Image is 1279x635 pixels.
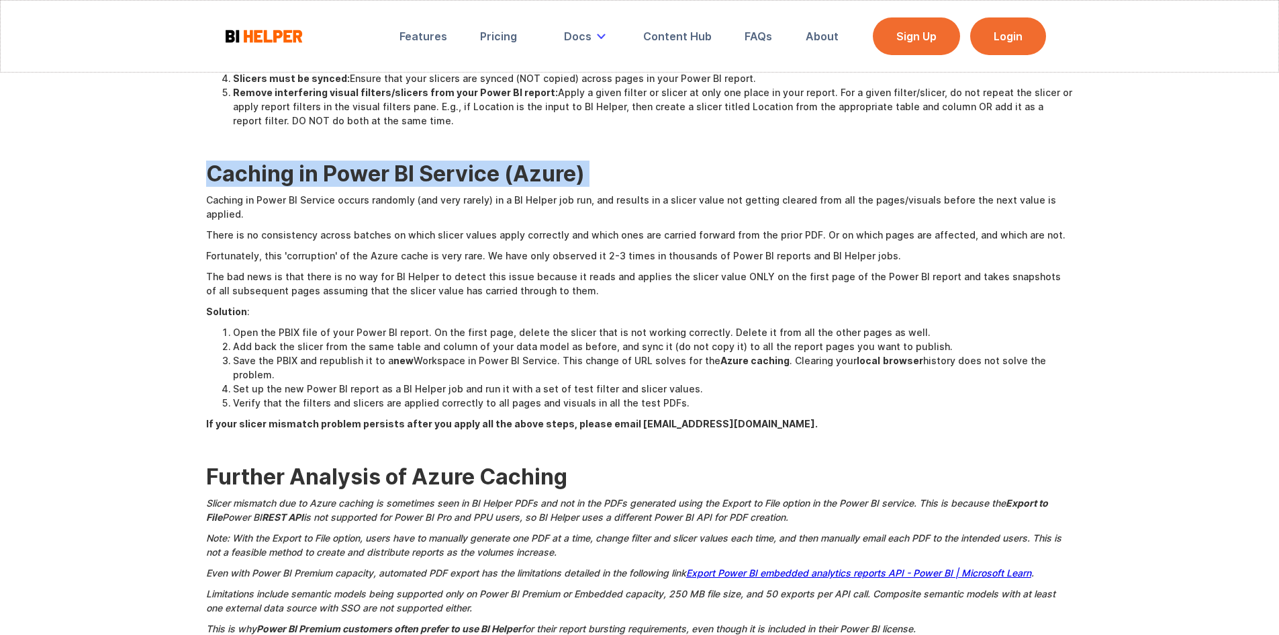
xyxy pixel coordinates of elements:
[634,22,721,51] a: Content Hub
[806,30,839,43] div: About
[262,511,303,523] em: REST API
[233,353,1074,382] li: Save the PBIX and republish it to a Workspace in Power BI Service. This change of URL solves for ...
[206,567,686,579] em: Even with Power BI Premium capacity, automated PDF export has the limitations detailed in the fol...
[233,85,1074,128] li: Apply a given filter or slicer at only one place in your report. For a given filter/slicer, do no...
[206,588,1055,613] em: Limitations include semantic models being supported only on Power BI Premium or Embedded capacity...
[233,396,1074,410] li: Verify that the filters and slicers are applied correctly to all pages and visuals in all the tes...
[970,17,1046,55] a: Login
[399,30,447,43] div: Features
[206,532,1061,558] em: Note: With the Export to File option, users have to manually generate one PDF at a time, change f...
[233,382,1074,396] li: Set up the new Power BI report as a BI Helper job and run it with a set of test filter and slicer...
[222,511,262,523] em: Power BI
[206,269,1074,298] p: The bad news is that there is no way for BI Helper to detect this issue because it reads and appl...
[206,465,1074,489] h2: Further Analysis of Azure Caching
[471,22,526,51] a: Pricing
[206,623,256,634] em: This is why
[206,304,1074,319] p: :
[233,73,350,84] strong: Slicers must be synced:
[206,306,247,317] strong: Solution
[303,511,788,523] em: is not supported for Power BI Pro and PPU users, so BI Helper uses a different Power BI API for P...
[686,567,1031,579] a: Export Power BI embedded analytics reports API - Power BI | Microsoft Learn
[233,325,1074,339] li: Open the PBIX file of your Power BI report. On the first page, delete the slicer that is not work...
[522,623,916,634] em: for their report bursting requirements, even though it is included in their Power BI license.
[390,22,457,51] a: Features
[233,71,1074,85] li: Ensure that your slicers are synced (NOT copied) across pages in your Power BI report.
[1031,567,1034,579] em: .
[745,30,772,43] div: FAQs
[206,193,1074,221] p: Caching in Power BI Service occurs randomly (and very rarely) in a BI Helper job run, and results...
[883,355,923,366] strong: browser
[206,228,1074,242] p: There is no consistency across batches on which slicer values apply correctly and which ones are ...
[873,17,960,55] a: Sign Up
[720,355,790,366] strong: Azure caching
[555,22,620,51] div: Docs
[735,22,781,51] a: FAQs
[206,161,585,187] strong: Caching in Power BI Service (Azure)
[206,134,1074,149] p: ‍
[643,30,712,43] div: Content Hub
[206,437,1074,452] p: ‍
[206,249,1074,263] p: Fortunately, this 'corruption' of the Azure cache is very rare. We have only observed it 2-3 time...
[796,22,848,51] a: About
[480,30,517,43] div: Pricing
[233,339,1074,353] li: Add back the slicer from the same table and column of your data model as before, and sync it (do ...
[206,418,818,429] strong: If your slicer mismatch problem persists after you apply all the above steps, please email [EMAIL...
[206,497,1006,509] em: Slicer mismatch due to Azure caching is sometimes seen in BI Helper PDFs and not in the PDFs gene...
[857,355,880,366] strong: local
[206,497,1048,523] em: Export to File
[393,355,414,366] strong: new
[256,623,522,634] em: Power BI Premium customers often prefer to use BI Helper
[233,87,558,98] strong: Remove interfering visual filters/slicers from your Power BI report:
[564,30,591,43] div: Docs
